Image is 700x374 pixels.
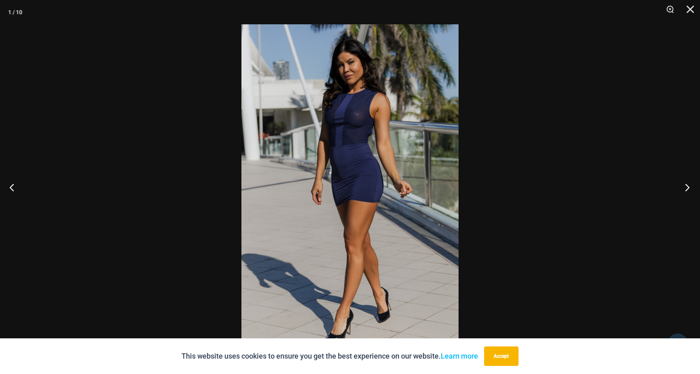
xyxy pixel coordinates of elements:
p: This website uses cookies to ensure you get the best experience on our website. [181,350,478,362]
img: Desire Me Navy 5192 Dress 11 [241,24,459,350]
a: Learn more [441,352,478,360]
button: Accept [484,346,519,366]
div: 1 / 10 [8,6,22,18]
button: Next [670,167,700,207]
